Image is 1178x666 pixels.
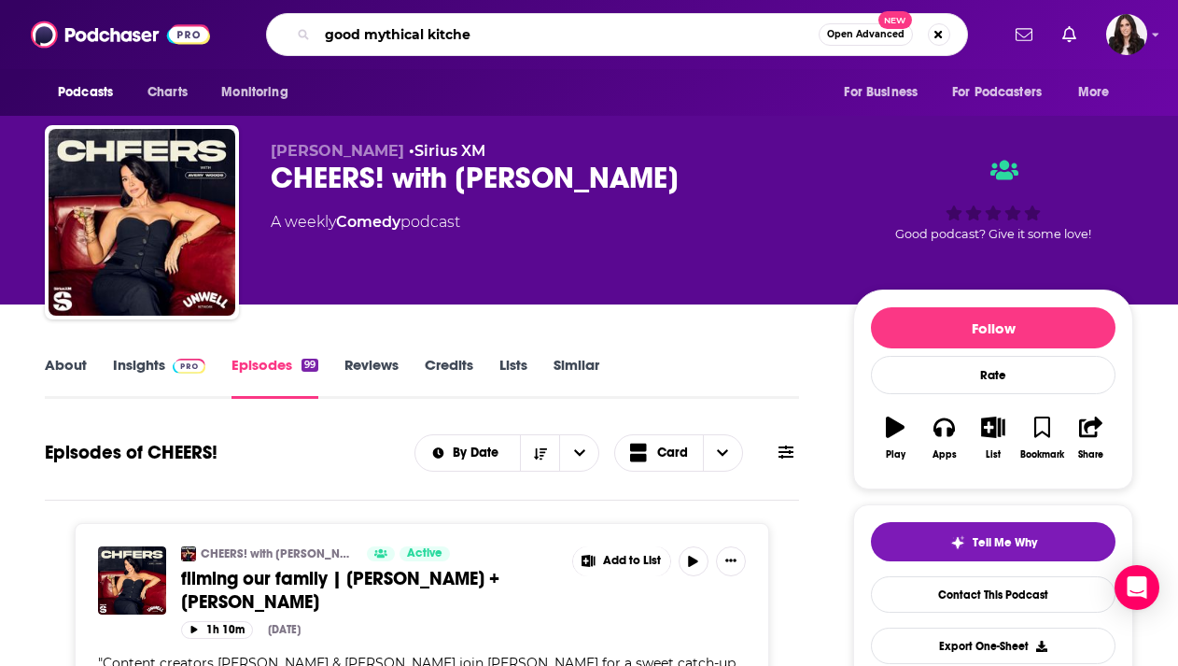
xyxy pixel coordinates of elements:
[940,75,1069,110] button: open menu
[271,142,404,160] span: [PERSON_NAME]
[414,142,485,160] a: Sirius XM
[871,628,1115,664] button: Export One-Sheet
[302,359,318,372] div: 99
[268,623,301,636] div: [DATE]
[969,404,1017,472] button: List
[559,435,598,471] button: open menu
[409,142,485,160] span: •
[878,11,912,29] span: New
[1078,449,1103,461] div: Share
[266,13,968,56] div: Search podcasts, credits, & more...
[317,20,819,50] input: Search podcasts, credits, & more...
[1106,14,1147,55] img: User Profile
[58,79,113,106] span: Podcasts
[1008,19,1040,50] a: Show notifications dropdown
[31,17,210,52] img: Podchaser - Follow, Share and Rate Podcasts
[113,356,205,399] a: InsightsPodchaser Pro
[344,356,399,399] a: Reviews
[831,75,941,110] button: open menu
[201,546,355,561] a: CHEERS! with [PERSON_NAME]
[98,546,166,615] img: filming our family | kay + tay dudley
[603,554,661,568] span: Add to List
[871,307,1115,348] button: Follow
[221,79,287,106] span: Monitoring
[819,23,913,46] button: Open AdvancedNew
[415,446,521,460] button: open menu
[573,546,670,576] button: Show More Button
[181,546,196,561] img: CHEERS! with Avery Woods
[844,79,918,106] span: For Business
[950,535,965,550] img: tell me why sparkle
[554,356,599,399] a: Similar
[407,545,442,563] span: Active
[827,30,905,39] span: Open Advanced
[1106,14,1147,55] button: Show profile menu
[1115,565,1159,610] div: Open Intercom Messenger
[886,449,905,461] div: Play
[986,449,1001,461] div: List
[1017,404,1066,472] button: Bookmark
[231,356,318,399] a: Episodes99
[400,546,450,561] a: Active
[871,404,919,472] button: Play
[1106,14,1147,55] span: Logged in as RebeccaShapiro
[49,129,235,316] img: CHEERS! with Avery Woods
[208,75,312,110] button: open menu
[425,356,473,399] a: Credits
[414,434,600,472] h2: Choose List sort
[933,449,957,461] div: Apps
[919,404,968,472] button: Apps
[716,546,746,576] button: Show More Button
[895,227,1091,241] span: Good podcast? Give it some love!
[614,434,743,472] button: Choose View
[952,79,1042,106] span: For Podcasters
[973,535,1037,550] span: Tell Me Why
[45,75,137,110] button: open menu
[1078,79,1110,106] span: More
[135,75,199,110] a: Charts
[1020,449,1064,461] div: Bookmark
[181,567,559,614] a: filming our family | [PERSON_NAME] + [PERSON_NAME]
[45,441,217,464] h1: Episodes of CHEERS!
[853,142,1133,258] div: Good podcast? Give it some love!
[871,522,1115,561] button: tell me why sparkleTell Me Why
[147,79,188,106] span: Charts
[499,356,527,399] a: Lists
[871,576,1115,613] a: Contact This Podcast
[657,446,688,460] span: Card
[1067,404,1115,472] button: Share
[181,621,253,639] button: 1h 10m
[45,356,87,399] a: About
[336,213,400,231] a: Comedy
[173,359,205,374] img: Podchaser Pro
[181,567,499,614] span: filming our family | [PERSON_NAME] + [PERSON_NAME]
[520,435,559,471] button: Sort Direction
[871,356,1115,394] div: Rate
[1055,19,1084,50] a: Show notifications dropdown
[271,211,460,234] div: A weekly podcast
[453,446,505,460] span: By Date
[1065,75,1133,110] button: open menu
